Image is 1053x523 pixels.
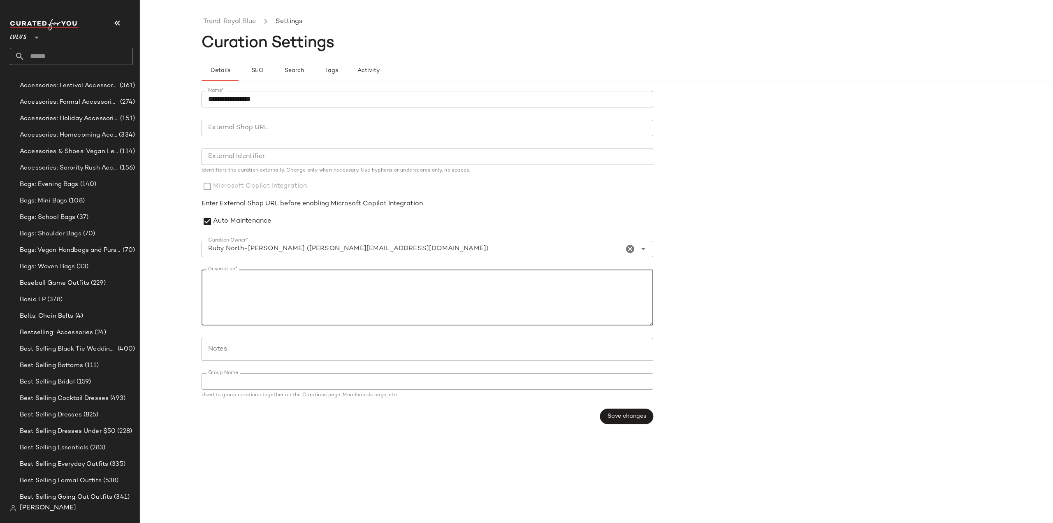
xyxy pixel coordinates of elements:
span: Search [284,67,304,74]
span: Baseball Game Outfits [20,279,89,288]
span: SEO [250,67,263,74]
span: Bags: Mini Bags [20,196,67,206]
span: (24) [93,328,106,337]
span: Belts: Chain Belts [20,311,74,321]
span: (37) [75,213,88,222]
span: (361) [118,81,135,91]
span: Bestselling: Accessories [20,328,93,337]
span: (70) [81,229,95,239]
span: (228) [116,427,132,436]
span: (274) [118,98,135,107]
img: cfy_white_logo.C9jOOHJF.svg [10,19,80,30]
span: (493) [109,394,125,403]
span: Bags: Vegan Handbags and Purses [20,246,121,255]
span: (4) [74,311,83,321]
span: Best Selling Everyday Outfits [20,460,108,469]
span: (111) [83,361,99,370]
span: (229) [89,279,106,288]
span: (33) [75,262,88,272]
img: svg%3e [10,505,16,511]
span: (341) [112,493,130,502]
span: Best Selling Black Tie Wedding Guest [20,344,116,354]
span: Best Selling Formal Outfits [20,476,102,486]
span: Accessories: Festival Accessories [20,81,118,91]
label: Auto Maintenance [213,212,271,231]
span: Best Selling Going Out Outfits [20,493,112,502]
span: (538) [102,476,119,486]
i: Open [638,244,648,254]
div: Identifiers the curation externally. Change only when necessary. Use hyphens or underscores only,... [202,168,653,173]
span: (159) [75,377,91,387]
span: (283) [88,443,105,453]
span: Lulus [10,28,27,43]
span: Accessories & Shoes: Vegan Leather [20,147,118,156]
span: Tags [324,67,338,74]
div: Enter External Shop URL before enabling Microsoft Copilot Integration [202,199,653,209]
span: (114) [118,147,135,156]
span: Accessories: Formal Accessories [20,98,118,107]
span: (825) [82,410,99,420]
span: (151) [118,114,135,123]
span: Bags: Evening Bags [20,180,79,189]
span: Bags: Woven Bags [20,262,75,272]
span: Activity [357,67,379,74]
span: Basic LP [20,295,46,305]
span: Accessories: Sorority Rush Accessories [20,163,118,173]
span: (378) [46,295,63,305]
i: Clear Curation Owner* [625,244,635,254]
span: Bags: School Bags [20,213,75,222]
div: Used to group curations together on the Curations page, Moodboards page, etc. [202,393,653,398]
span: Best Selling Bottoms [20,361,83,370]
span: (335) [108,460,125,469]
span: Best Selling Dresses Under $50 [20,427,116,436]
span: Best Selling Bridal [20,377,75,387]
span: Accessories: Homecoming Accessories [20,130,117,140]
span: Save changes [607,413,646,420]
span: (156) [118,163,135,173]
span: Curation Settings [202,35,334,51]
span: Bags: Shoulder Bags [20,229,81,239]
span: (334) [117,130,135,140]
span: (70) [121,246,135,255]
span: (108) [67,196,85,206]
span: Details [210,67,230,74]
span: Best Selling Dresses [20,410,82,420]
span: Best Selling Essentials [20,443,88,453]
a: Trend: Royal Blue [203,16,256,27]
span: (140) [79,180,97,189]
span: (400) [116,344,135,354]
button: Save changes [600,409,653,424]
li: Settings [274,16,304,27]
span: [PERSON_NAME] [20,503,76,513]
span: Best Selling Cocktail Dresses [20,394,109,403]
span: Accessories: Holiday Accessories [20,114,118,123]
